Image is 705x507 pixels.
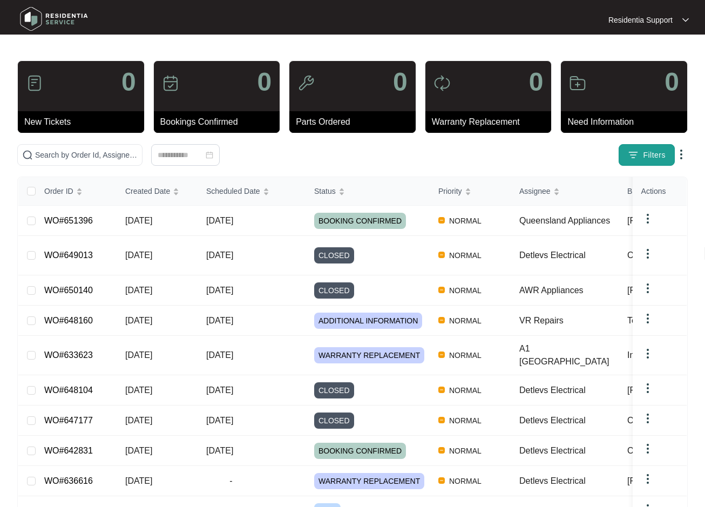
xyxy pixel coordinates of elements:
[519,249,619,262] div: Detlevs Electrical
[206,350,233,360] span: [DATE]
[44,350,93,360] a: WO#633623
[438,477,445,484] img: Vercel Logo
[314,382,354,398] span: CLOSED
[44,446,93,455] a: WO#642831
[438,351,445,358] img: Vercel Logo
[125,286,152,295] span: [DATE]
[641,442,654,455] img: dropdown arrow
[641,312,654,325] img: dropdown arrow
[643,150,666,161] span: Filters
[627,416,655,425] span: Omega
[198,177,306,206] th: Scheduled Date
[257,69,272,95] p: 0
[511,177,619,206] th: Assignee
[314,247,354,263] span: CLOSED
[682,17,689,23] img: dropdown arrow
[627,350,648,360] span: Inalto
[24,116,144,129] p: New Tickets
[44,386,93,395] a: WO#648104
[393,69,408,95] p: 0
[445,349,486,362] span: NORMAL
[438,252,445,258] img: Vercel Logo
[641,412,654,425] img: dropdown arrow
[519,284,619,297] div: AWR Appliances
[44,476,93,485] a: WO#636616
[519,414,619,427] div: Detlevs Electrical
[438,387,445,393] img: Vercel Logo
[44,216,93,225] a: WO#651396
[641,382,654,395] img: dropdown arrow
[314,347,424,363] span: WARRANTY REPLACEMENT
[26,75,43,92] img: icon
[627,316,646,325] span: Teka
[35,149,138,161] input: Search by Order Id, Assignee Name, Customer Name, Brand and Model
[627,286,699,295] span: [PERSON_NAME]
[675,148,688,161] img: dropdown arrow
[641,282,654,295] img: dropdown arrow
[519,314,619,327] div: VR Repairs
[121,69,136,95] p: 0
[206,185,260,197] span: Scheduled Date
[22,150,33,160] img: search-icon
[438,317,445,323] img: Vercel Logo
[641,247,654,260] img: dropdown arrow
[445,384,486,397] span: NORMAL
[619,144,675,166] button: filter iconFilters
[627,251,655,260] span: Omega
[445,284,486,297] span: NORMAL
[628,150,639,160] img: filter icon
[125,416,152,425] span: [DATE]
[445,475,486,488] span: NORMAL
[438,185,462,197] span: Priority
[438,417,445,423] img: Vercel Logo
[206,475,256,488] span: -
[125,316,152,325] span: [DATE]
[206,286,233,295] span: [DATE]
[627,476,699,485] span: [PERSON_NAME]
[162,75,179,92] img: icon
[125,386,152,395] span: [DATE]
[16,3,92,35] img: residentia service logo
[160,116,280,129] p: Bookings Confirmed
[433,75,451,92] img: icon
[641,347,654,360] img: dropdown arrow
[306,177,430,206] th: Status
[627,216,699,225] span: [PERSON_NAME]
[445,214,486,227] span: NORMAL
[519,342,619,368] div: A1 [GEOGRAPHIC_DATA]
[206,416,233,425] span: [DATE]
[619,177,699,206] th: Brand
[529,69,544,95] p: 0
[430,177,511,206] th: Priority
[297,75,315,92] img: icon
[519,384,619,397] div: Detlevs Electrical
[519,185,551,197] span: Assignee
[206,216,233,225] span: [DATE]
[569,75,586,92] img: icon
[438,287,445,293] img: Vercel Logo
[314,473,424,489] span: WARRANTY REPLACEMENT
[125,446,152,455] span: [DATE]
[125,251,152,260] span: [DATE]
[296,116,416,129] p: Parts Ordered
[641,472,654,485] img: dropdown arrow
[665,69,679,95] p: 0
[125,350,152,360] span: [DATE]
[206,386,233,395] span: [DATE]
[627,446,655,455] span: Omega
[519,444,619,457] div: Detlevs Electrical
[314,282,354,299] span: CLOSED
[445,314,486,327] span: NORMAL
[206,251,233,260] span: [DATE]
[125,476,152,485] span: [DATE]
[117,177,198,206] th: Created Date
[314,443,406,459] span: BOOKING CONFIRMED
[125,216,152,225] span: [DATE]
[314,313,422,329] span: ADDITIONAL INFORMATION
[627,386,699,395] span: [PERSON_NAME]
[445,414,486,427] span: NORMAL
[432,116,552,129] p: Warranty Replacement
[314,213,406,229] span: BOOKING CONFIRMED
[519,214,619,227] div: Queensland Appliances
[627,185,647,197] span: Brand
